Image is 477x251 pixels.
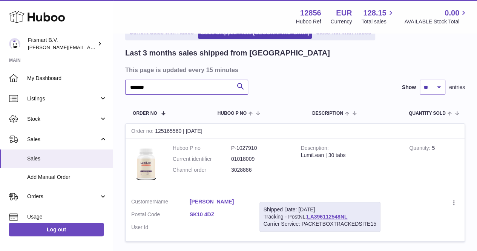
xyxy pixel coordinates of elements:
span: Orders [27,193,99,200]
span: Customer [131,199,154,205]
div: Carrier Service: PACKETBOXTRACKEDSITE15 [264,220,376,228]
dt: Current identifier [173,156,231,163]
div: Shipped Date: [DATE] [264,206,376,213]
span: Add Manual Order [27,174,107,181]
h3: This page is updated every 15 minutes [125,66,463,74]
div: Fitsmart B.V. [28,37,96,51]
strong: Description [301,145,329,153]
strong: 12856 [300,8,321,18]
div: LumiLean | 30 tabs [301,152,398,159]
span: My Dashboard [27,75,107,82]
span: Order No [133,111,157,116]
span: entries [449,84,465,91]
a: SK10 4DZ [190,211,248,218]
span: AVAILABLE Stock Total [404,18,468,25]
strong: Order no [131,128,155,136]
strong: Quantity [409,145,432,153]
img: 1736787917.png [131,145,161,185]
strong: EUR [336,8,352,18]
span: Description [312,111,343,116]
a: Log out [9,223,104,236]
span: Stock [27,115,99,123]
span: Sales [27,155,107,162]
dt: Channel order [173,166,231,174]
dt: Huboo P no [173,145,231,152]
a: LA396112548NL [307,214,347,220]
label: Show [402,84,416,91]
dt: Name [131,198,190,207]
dt: Postal Code [131,211,190,220]
dd: P-1027910 [231,145,290,152]
span: Sales [27,136,99,143]
div: Tracking - PostNL: [259,202,380,232]
img: jonathan@leaderoo.com [9,38,20,49]
div: 125165560 | [DATE] [126,124,465,139]
span: 0.00 [445,8,459,18]
a: 0.00 AVAILABLE Stock Total [404,8,468,25]
span: Total sales [361,18,395,25]
td: 5 [403,139,465,192]
h2: Last 3 months sales shipped from [GEOGRAPHIC_DATA] [125,48,330,58]
div: Currency [331,18,352,25]
dd: 3028886 [231,166,290,174]
a: 128.15 Total sales [361,8,395,25]
span: Listings [27,95,99,102]
div: Huboo Ref [296,18,321,25]
dt: User Id [131,224,190,231]
a: [PERSON_NAME] [190,198,248,205]
span: Usage [27,213,107,220]
span: 128.15 [363,8,386,18]
span: Quantity Sold [409,111,446,116]
span: [PERSON_NAME][EMAIL_ADDRESS][DOMAIN_NAME] [28,44,151,50]
span: Huboo P no [218,111,247,116]
dd: 01018009 [231,156,290,163]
